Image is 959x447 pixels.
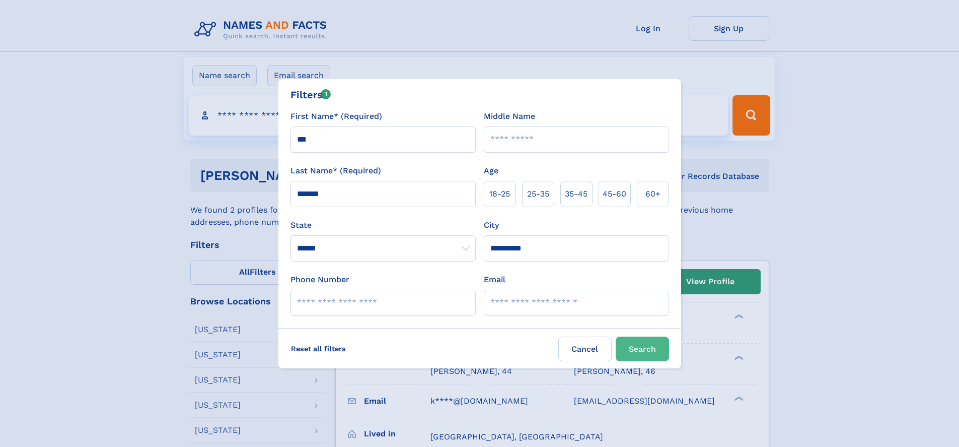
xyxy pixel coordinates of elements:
[645,188,660,200] span: 60+
[290,87,331,102] div: Filters
[290,165,381,177] label: Last Name* (Required)
[484,274,505,286] label: Email
[489,188,510,200] span: 18‑25
[565,188,587,200] span: 35‑45
[603,188,626,200] span: 45‑60
[290,110,382,122] label: First Name* (Required)
[284,337,352,361] label: Reset all filters
[484,219,499,231] label: City
[484,110,535,122] label: Middle Name
[527,188,549,200] span: 25‑35
[290,219,476,231] label: State
[290,274,349,286] label: Phone Number
[616,337,669,361] button: Search
[558,337,612,361] label: Cancel
[484,165,498,177] label: Age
